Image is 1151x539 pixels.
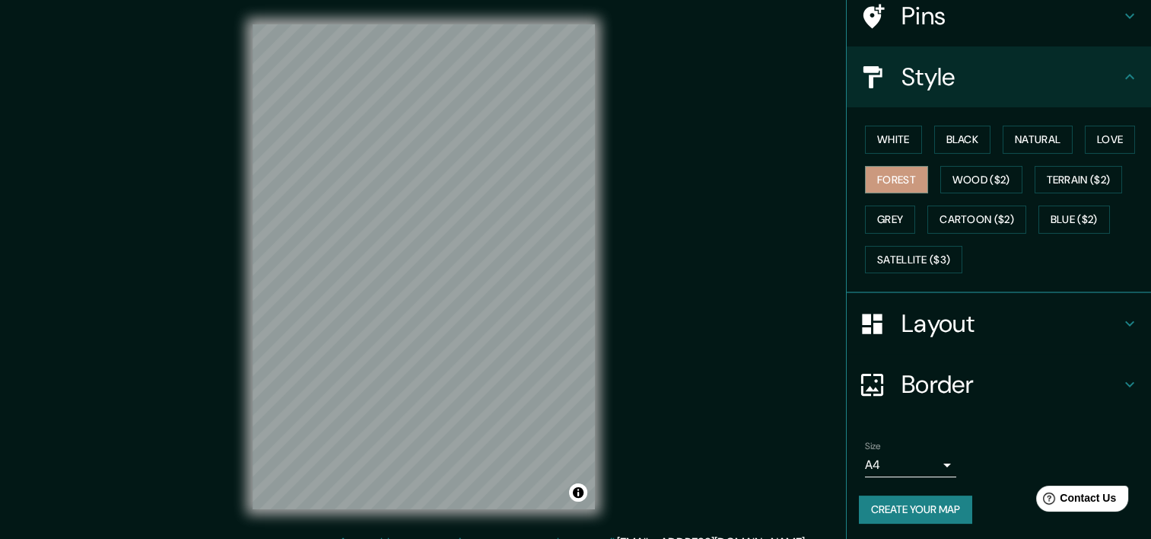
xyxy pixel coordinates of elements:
label: Size [865,440,881,453]
div: Layout [847,293,1151,354]
h4: Layout [901,308,1121,339]
button: Create your map [859,496,972,524]
button: Natural [1003,126,1073,154]
iframe: Help widget launcher [1016,480,1134,522]
div: A4 [865,453,956,477]
button: White [865,126,922,154]
button: Toggle attribution [569,483,587,502]
button: Terrain ($2) [1035,166,1123,194]
button: Wood ($2) [940,166,1022,194]
button: Forest [865,166,928,194]
button: Grey [865,206,915,234]
h4: Style [901,62,1121,92]
button: Black [934,126,991,154]
button: Love [1085,126,1135,154]
button: Blue ($2) [1038,206,1110,234]
div: Border [847,354,1151,415]
h4: Border [901,369,1121,400]
div: Style [847,46,1151,107]
h4: Pins [901,1,1121,31]
canvas: Map [253,24,595,509]
button: Cartoon ($2) [927,206,1026,234]
button: Satellite ($3) [865,246,962,274]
